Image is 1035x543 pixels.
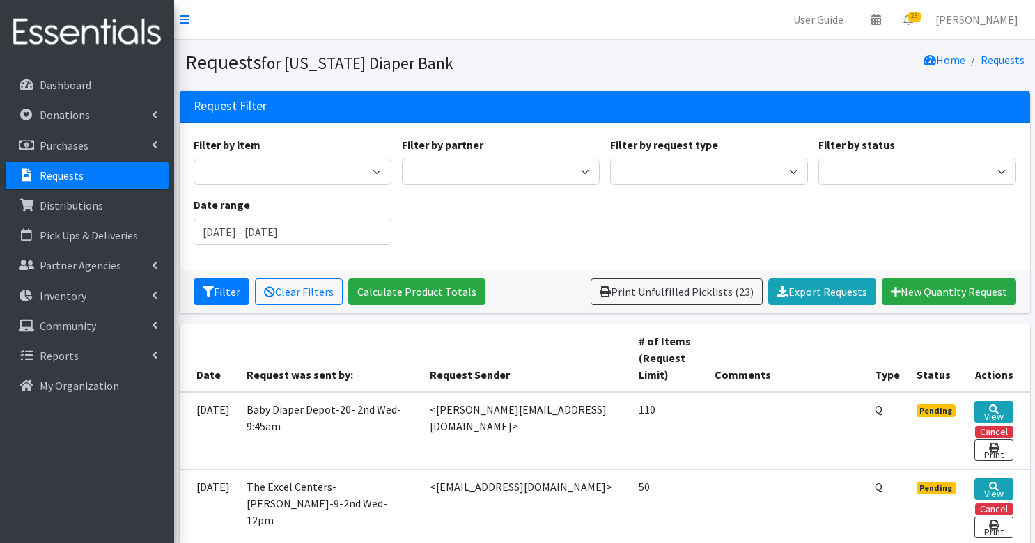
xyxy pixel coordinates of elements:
[6,162,169,189] a: Requests
[981,53,1025,67] a: Requests
[917,482,956,494] span: Pending
[261,53,453,73] small: for [US_STATE] Diaper Bank
[402,136,483,153] label: Filter by partner
[630,392,706,470] td: 110
[6,132,169,159] a: Purchases
[40,198,103,212] p: Distributions
[6,282,169,310] a: Inventory
[975,503,1013,515] button: Cancel
[180,324,238,392] th: Date
[194,196,250,213] label: Date range
[40,349,79,363] p: Reports
[966,324,1029,392] th: Actions
[6,342,169,370] a: Reports
[6,312,169,340] a: Community
[975,426,1013,438] button: Cancel
[40,319,96,333] p: Community
[908,324,967,392] th: Status
[185,50,600,74] h1: Requests
[892,6,924,33] a: 23
[782,6,855,33] a: User Guide
[875,480,882,494] abbr: Quantity
[40,289,86,303] p: Inventory
[40,258,121,272] p: Partner Agencies
[974,478,1013,500] a: View
[6,71,169,99] a: Dashboard
[238,392,422,470] td: Baby Diaper Depot-20- 2nd Wed- 9:45am
[6,372,169,400] a: My Organization
[6,191,169,219] a: Distributions
[610,136,718,153] label: Filter by request type
[974,439,1013,461] a: Print
[6,251,169,279] a: Partner Agencies
[40,228,138,242] p: Pick Ups & Deliveries
[6,221,169,249] a: Pick Ups & Deliveries
[40,78,91,92] p: Dashboard
[40,139,88,152] p: Purchases
[238,324,422,392] th: Request was sent by:
[194,99,267,113] h3: Request Filter
[875,402,882,416] abbr: Quantity
[180,392,238,470] td: [DATE]
[6,101,169,129] a: Donations
[40,379,119,393] p: My Organization
[40,108,90,122] p: Donations
[818,136,895,153] label: Filter by status
[421,324,630,392] th: Request Sender
[6,9,169,56] img: HumanEssentials
[908,12,921,22] span: 23
[768,278,876,305] a: Export Requests
[866,324,908,392] th: Type
[630,324,706,392] th: # of Items (Request Limit)
[706,324,866,392] th: Comments
[924,6,1029,33] a: [PERSON_NAME]
[194,278,249,305] button: Filter
[917,404,956,417] span: Pending
[255,278,343,305] a: Clear Filters
[974,517,1013,538] a: Print
[421,392,630,470] td: <[PERSON_NAME][EMAIL_ADDRESS][DOMAIN_NAME]>
[40,168,84,182] p: Requests
[974,401,1013,423] a: View
[882,278,1016,305] a: New Quantity Request
[194,136,260,153] label: Filter by item
[194,219,391,245] input: January 1, 2011 - December 31, 2011
[348,278,485,305] a: Calculate Product Totals
[591,278,763,305] a: Print Unfulfilled Picklists (23)
[924,53,965,67] a: Home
